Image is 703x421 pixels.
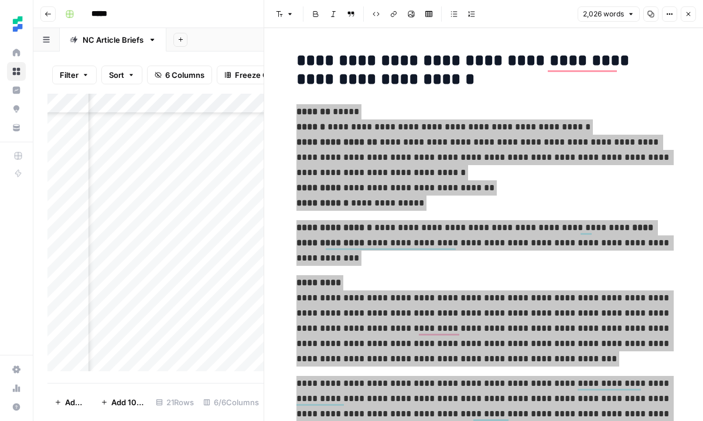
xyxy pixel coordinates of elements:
[7,398,26,416] button: Help + Support
[151,393,199,412] div: 21 Rows
[109,69,124,81] span: Sort
[7,379,26,398] a: Usage
[7,100,26,118] a: Opportunities
[165,69,204,81] span: 6 Columns
[101,66,142,84] button: Sort
[7,43,26,62] a: Home
[65,396,87,408] span: Add Row
[217,66,303,84] button: Freeze Columns
[7,81,26,100] a: Insights
[199,393,264,412] div: 6/6 Columns
[7,9,26,39] button: Workspace: Ten Speed
[52,66,97,84] button: Filter
[578,6,640,22] button: 2,026 words
[583,9,624,19] span: 2,026 words
[147,66,212,84] button: 6 Columns
[7,62,26,81] a: Browse
[7,360,26,379] a: Settings
[235,69,295,81] span: Freeze Columns
[60,69,79,81] span: Filter
[60,28,166,52] a: NC Article Briefs
[83,34,144,46] div: NC Article Briefs
[94,393,151,412] button: Add 10 Rows
[111,396,144,408] span: Add 10 Rows
[7,13,28,35] img: Ten Speed Logo
[7,118,26,137] a: Your Data
[47,393,94,412] button: Add Row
